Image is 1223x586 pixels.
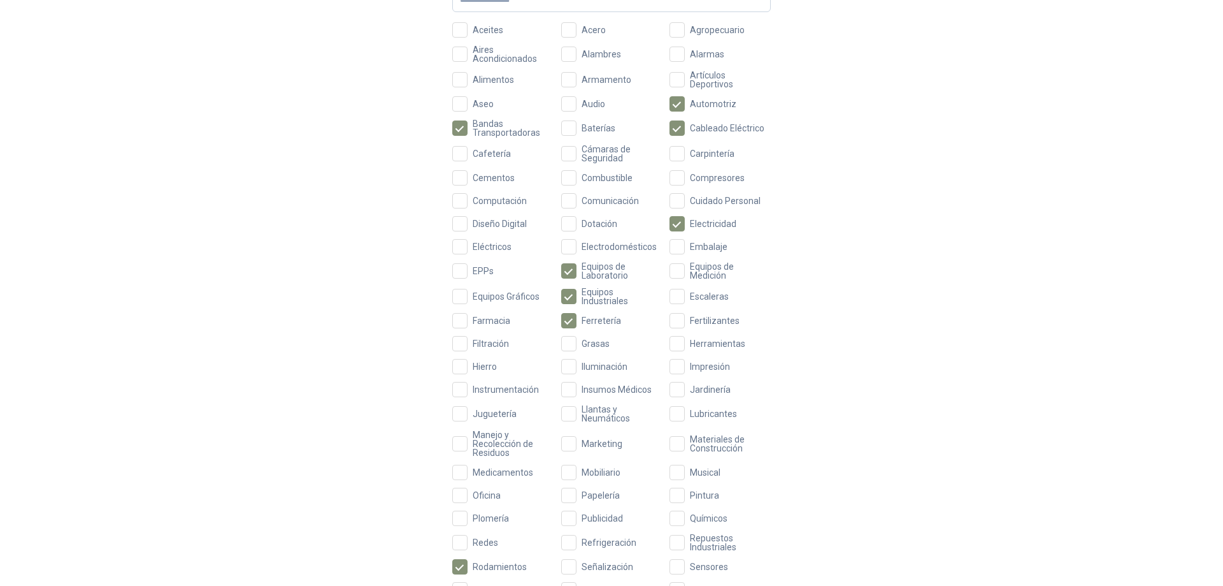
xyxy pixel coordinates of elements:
span: Dotación [576,219,622,228]
span: Iluminación [576,362,633,371]
span: Instrumentación [468,385,544,394]
span: Refrigeración [576,538,641,547]
span: Agropecuario [685,26,750,34]
span: Medicamentos [468,468,538,477]
span: Oficina [468,491,506,500]
span: Equipos de Medición [685,262,771,280]
span: Equipos Industriales [576,288,662,305]
span: Cuidado Personal [685,196,766,205]
span: Papelería [576,491,625,500]
span: Cementos [468,173,520,182]
span: Baterías [576,124,620,133]
span: Diseño Digital [468,219,532,228]
span: Farmacia [468,316,515,325]
span: Mobiliario [576,468,626,477]
span: Publicidad [576,514,628,523]
span: Aceites [468,26,508,34]
span: Herramientas [685,339,750,348]
span: Insumos Médicos [576,385,657,394]
span: Eléctricos [468,242,517,251]
span: Equipos de Laboratorio [576,262,662,280]
span: Equipos Gráficos [468,292,545,301]
span: Filtración [468,339,514,348]
span: Alarmas [685,50,729,59]
span: Audio [576,99,610,108]
span: Bandas Transportadoras [468,119,554,137]
span: Marketing [576,439,627,448]
span: Electrodomésticos [576,242,662,251]
span: Comunicación [576,196,644,205]
span: Automotriz [685,99,741,108]
span: Electricidad [685,219,741,228]
span: Llantas y Neumáticos [576,405,662,423]
span: Musical [685,468,726,477]
span: Jardinería [685,385,736,394]
span: Armamento [576,75,636,84]
span: Cableado Eléctrico [685,124,769,133]
span: Cámaras de Seguridad [576,145,662,163]
span: Plomería [468,514,514,523]
span: Sensores [685,562,733,571]
span: Juguetería [468,409,522,418]
span: Artículos Deportivos [685,71,771,89]
span: Cafetería [468,149,516,158]
span: Químicos [685,514,733,523]
span: Acero [576,26,611,34]
span: Combustible [576,173,638,182]
span: Redes [468,538,503,547]
span: Carpintería [685,149,740,158]
span: Aseo [468,99,499,108]
span: Fertilizantes [685,316,745,325]
span: Grasas [576,339,615,348]
span: Escaleras [685,292,734,301]
span: Hierro [468,362,502,371]
span: EPPs [468,267,499,275]
span: Lubricantes [685,409,742,418]
span: Materiales de Construcción [685,435,771,453]
span: Computación [468,196,532,205]
span: Impresión [685,362,735,371]
span: Ferretería [576,316,626,325]
span: Repuestos Industriales [685,534,771,552]
span: Alimentos [468,75,519,84]
span: Pintura [685,491,724,500]
span: Compresores [685,173,750,182]
span: Alambres [576,50,626,59]
span: Señalización [576,562,638,571]
span: Aires Acondicionados [468,45,554,63]
span: Rodamientos [468,562,532,571]
span: Manejo y Recolección de Residuos [468,430,554,457]
span: Embalaje [685,242,733,251]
